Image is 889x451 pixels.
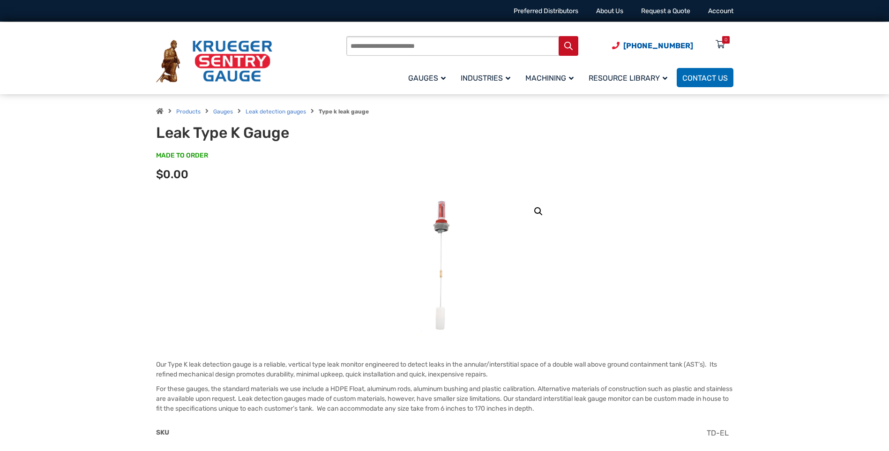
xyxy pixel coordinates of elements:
a: View full-screen image gallery [530,203,547,220]
a: Resource Library [583,67,677,89]
a: Products [176,108,201,115]
a: Contact Us [677,68,733,87]
a: Leak detection gauges [246,108,306,115]
span: Gauges [408,74,446,83]
a: About Us [596,7,623,15]
strong: Type k leak gauge [319,108,369,115]
span: SKU [156,428,169,436]
span: Resource Library [589,74,667,83]
span: $0.00 [156,168,188,181]
a: Gauges [403,67,455,89]
span: MADE TO ORDER [156,151,208,160]
img: Krueger Sentry Gauge [156,40,272,83]
img: Leak Detection Gauge [416,195,473,336]
h1: Leak Type K Gauge [156,124,387,142]
span: Industries [461,74,510,83]
p: Our Type K leak detection gauge is a reliable, vertical type leak monitor engineered to detect le... [156,360,733,379]
a: Industries [455,67,520,89]
span: Machining [525,74,574,83]
span: Contact Us [682,74,728,83]
a: Request a Quote [641,7,690,15]
p: For these gauges, the standard materials we use include a HDPE Float, aluminum rods, aluminum bus... [156,384,733,413]
span: TD-EL [707,428,729,437]
a: Machining [520,67,583,89]
div: 0 [725,36,727,44]
a: Account [708,7,733,15]
a: Gauges [213,108,233,115]
span: [PHONE_NUMBER] [623,41,693,50]
a: Phone Number (920) 434-8860 [612,40,693,52]
a: Preferred Distributors [514,7,578,15]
